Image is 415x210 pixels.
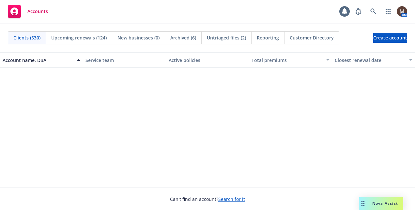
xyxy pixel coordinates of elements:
span: Customer Directory [290,34,334,41]
img: photo [397,6,407,17]
button: Closest renewal date [332,52,415,68]
span: Can't find an account? [170,196,245,202]
button: Nova Assist [359,197,403,210]
span: Archived (6) [170,34,196,41]
a: Switch app [382,5,395,18]
a: Create account [373,33,407,43]
a: Search for it [218,196,245,202]
div: Drag to move [359,197,367,210]
div: Total premiums [252,57,322,64]
div: Active policies [169,57,246,64]
div: Closest renewal date [335,57,405,64]
span: Accounts [27,9,48,14]
span: New businesses (0) [117,34,160,41]
a: Search [367,5,380,18]
div: Account name, DBA [3,57,73,64]
span: Untriaged files (2) [207,34,246,41]
span: Nova Assist [372,201,398,206]
button: Service team [83,52,166,68]
span: Create account [373,32,407,44]
button: Total premiums [249,52,332,68]
span: Reporting [257,34,279,41]
a: Accounts [5,2,51,21]
div: Service team [85,57,163,64]
span: Upcoming renewals (124) [51,34,107,41]
a: Report a Bug [352,5,365,18]
span: Clients (530) [13,34,40,41]
button: Active policies [166,52,249,68]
